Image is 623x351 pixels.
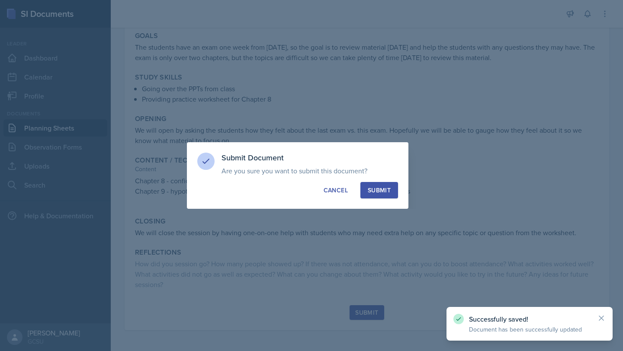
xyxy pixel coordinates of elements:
p: Document has been successfully updated [469,325,590,334]
button: Cancel [316,182,355,198]
p: Successfully saved! [469,315,590,323]
button: Submit [360,182,398,198]
div: Submit [368,186,391,195]
div: Cancel [324,186,348,195]
h3: Submit Document [222,153,398,163]
p: Are you sure you want to submit this document? [222,166,398,175]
